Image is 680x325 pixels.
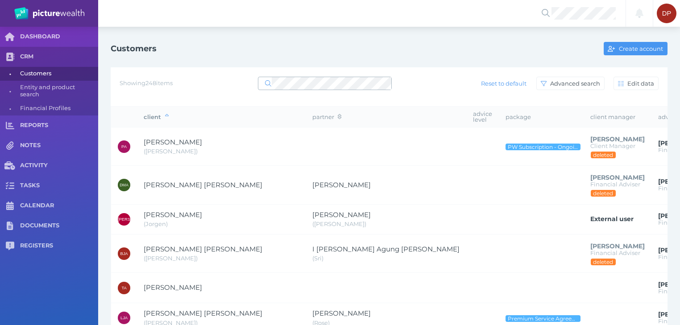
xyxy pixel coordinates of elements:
span: Timothy Anderson [144,283,202,292]
div: Paul Allport [118,140,130,153]
span: Kerry [312,220,366,227]
span: Create account [617,45,667,52]
span: Paul [144,148,198,155]
span: PA [121,144,127,149]
span: BJA [120,251,128,256]
span: Dominic Martin Alvaro [144,181,262,189]
span: TASKS [20,182,98,189]
span: CALENDAR [20,202,98,210]
button: Edit data [614,77,659,90]
span: DOCUMENTS [20,222,98,230]
span: REPORTS [20,122,98,129]
span: Kerry Lynette Read [312,210,371,219]
span: deleted [593,259,614,265]
span: CRM [20,53,98,61]
div: Dominic Martin Alvaro [118,179,130,191]
span: REGISTERS [20,242,98,250]
span: Customers [20,67,95,81]
span: Jorgen Andersen [144,210,202,219]
span: Financial Adviser (DELETED) [590,249,640,256]
span: DP [662,10,671,17]
span: deleted [593,190,614,197]
span: Nola Joy Alvaro [312,181,371,189]
span: partner [312,113,341,120]
span: External user [590,215,634,223]
span: Brett [144,255,198,262]
span: Rosetta Anderson [312,309,371,317]
span: Edit data [626,80,658,87]
span: Anthony Dermer (DELETED) [590,135,645,143]
span: Financial Profiles [20,102,95,115]
span: NOTES [20,142,98,149]
span: Advanced search [548,80,604,87]
div: Brett James Anderson [118,247,130,260]
span: Showing 248 items [120,79,173,86]
button: Reset to default [477,77,531,90]
span: Brett James Anderson [144,245,262,253]
span: Catherine Maitland (DELETED) [590,173,645,181]
span: TA [121,286,126,290]
span: deleted [593,152,614,158]
span: ACTIVITY [20,162,98,169]
span: Reset to default [477,80,531,87]
button: Advanced search [536,77,605,90]
span: Client Manager (DELETED) [590,142,635,149]
span: Entity and product search [20,81,95,102]
div: David Parry [657,4,676,23]
span: Luke John Anderson [144,309,262,317]
th: client manager [584,107,651,128]
span: Sri [312,255,323,262]
span: LJA [120,316,128,320]
div: Timothy Anderson [118,282,130,294]
span: I Gusti Ayu Agung Sri Wahyuni Wahyuni [312,245,460,253]
div: Luke John Anderson [118,312,130,324]
button: Create account [604,42,668,55]
span: PW Subscription - Ongoing [507,144,579,150]
span: Paul Allport [144,138,202,146]
span: Jorgen [144,220,168,227]
th: advice level [466,107,499,128]
div: Jorgen Andersen [118,213,130,226]
th: package [499,107,584,128]
span: client [144,113,169,120]
span: [PERSON_NAME] [118,217,152,222]
span: DMA [120,183,129,187]
span: Frank Trim (DELETED) [590,242,645,250]
img: PW [14,7,84,20]
h1: Customers [111,44,157,53]
span: Financial Adviser (DELETED) [590,181,640,188]
span: DASHBOARD [20,33,98,41]
span: Premium Service Agreement - Ongoing [507,315,579,322]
